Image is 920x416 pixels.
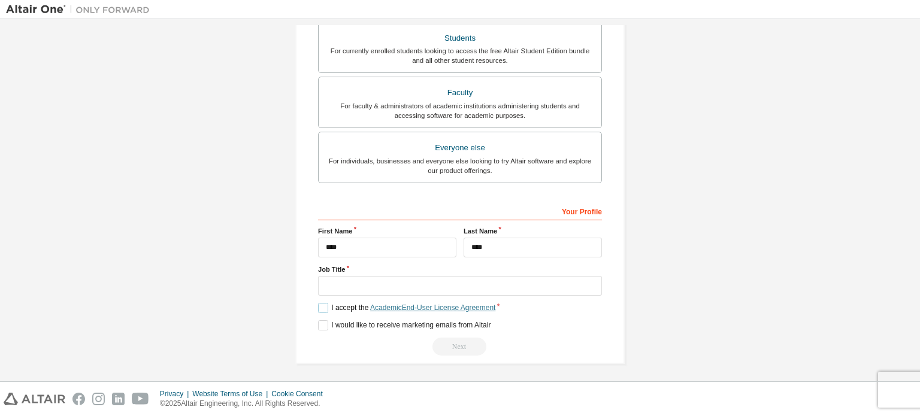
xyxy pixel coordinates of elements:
[318,338,602,356] div: Email already exists
[92,393,105,405] img: instagram.svg
[271,389,329,399] div: Cookie Consent
[160,399,330,409] p: © 2025 Altair Engineering, Inc. All Rights Reserved.
[370,303,495,312] a: Academic End-User License Agreement
[318,201,602,220] div: Your Profile
[318,320,491,330] label: I would like to receive marketing emails from Altair
[160,389,192,399] div: Privacy
[326,156,594,175] div: For individuals, businesses and everyone else looking to try Altair software and explore our prod...
[326,46,594,65] div: For currently enrolled students looking to access the free Altair Student Edition bundle and all ...
[112,393,125,405] img: linkedin.svg
[326,30,594,47] div: Students
[72,393,85,405] img: facebook.svg
[464,226,602,236] label: Last Name
[192,389,271,399] div: Website Terms of Use
[318,265,602,274] label: Job Title
[318,303,495,313] label: I accept the
[132,393,149,405] img: youtube.svg
[326,101,594,120] div: For faculty & administrators of academic institutions administering students and accessing softwa...
[6,4,156,16] img: Altair One
[326,139,594,156] div: Everyone else
[4,393,65,405] img: altair_logo.svg
[326,84,594,101] div: Faculty
[318,226,456,236] label: First Name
